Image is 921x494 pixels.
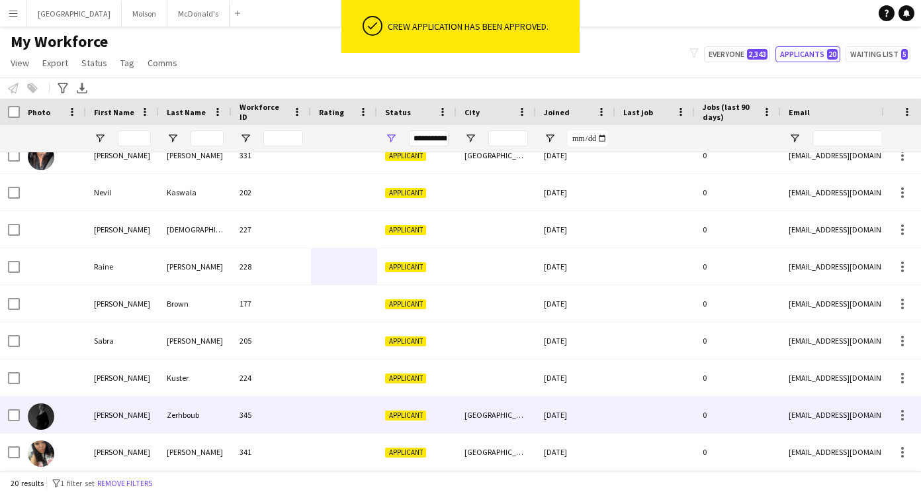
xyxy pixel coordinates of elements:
div: Nevil [86,174,159,211]
div: [DATE] [536,211,615,248]
div: [PERSON_NAME] [86,397,159,433]
input: Last Name Filter Input [191,130,224,146]
span: Applicant [385,188,426,198]
button: Open Filter Menu [94,132,106,144]
button: Waiting list5 [846,46,910,62]
button: Open Filter Menu [385,132,397,144]
span: My Workforce [11,32,108,52]
span: Tag [120,57,134,69]
span: Export [42,57,68,69]
span: Rating [319,107,344,117]
div: [PERSON_NAME] [159,322,232,359]
div: [PERSON_NAME] [159,137,232,173]
button: Open Filter Menu [789,132,801,144]
button: Open Filter Menu [544,132,556,144]
a: View [5,54,34,72]
span: Last job [623,107,653,117]
div: 228 [232,248,311,285]
span: 2,343 [747,49,767,60]
div: 0 [695,137,781,173]
div: 0 [695,397,781,433]
div: Sabra [86,322,159,359]
span: Applicant [385,336,426,346]
div: [PERSON_NAME] [86,211,159,248]
div: Kaswala [159,174,232,211]
div: [DATE] [536,248,615,285]
div: 331 [232,137,311,173]
div: [GEOGRAPHIC_DATA] [457,397,536,433]
div: [GEOGRAPHIC_DATA] [457,137,536,173]
img: Sophia Zerhboub [28,403,54,430]
div: 227 [232,211,311,248]
div: 0 [695,248,781,285]
img: Terri Davis [28,440,54,467]
input: Workforce ID Filter Input [263,130,303,146]
div: [DEMOGRAPHIC_DATA] [159,211,232,248]
div: Brown [159,285,232,322]
button: Remove filters [95,476,155,491]
div: [PERSON_NAME] [159,248,232,285]
button: Applicants20 [775,46,840,62]
div: 0 [695,174,781,211]
button: Open Filter Menu [240,132,251,144]
span: Status [81,57,107,69]
div: [DATE] [536,322,615,359]
span: Applicant [385,411,426,420]
span: Last Name [167,107,206,117]
span: Joined [544,107,570,117]
img: Miriam Beraki [28,144,54,170]
div: [PERSON_NAME] [86,285,159,322]
div: 224 [232,360,311,396]
span: View [11,57,29,69]
div: [GEOGRAPHIC_DATA] [457,434,536,470]
span: Applicant [385,225,426,235]
div: [DATE] [536,137,615,173]
span: Photo [28,107,50,117]
span: Workforce ID [240,102,287,122]
span: Comms [148,57,177,69]
span: Applicant [385,299,426,309]
div: [DATE] [536,360,615,396]
span: First Name [94,107,134,117]
div: [DATE] [536,285,615,322]
span: Status [385,107,411,117]
div: [PERSON_NAME] [86,434,159,470]
a: Tag [115,54,140,72]
button: [GEOGRAPHIC_DATA] [27,1,122,26]
span: Applicant [385,448,426,458]
div: Raine [86,248,159,285]
button: Open Filter Menu [464,132,476,144]
span: City [464,107,480,117]
span: 1 filter set [60,478,95,488]
button: Molson [122,1,167,26]
div: 0 [695,322,781,359]
div: 205 [232,322,311,359]
button: McDonald's [167,1,230,26]
button: Everyone2,343 [704,46,770,62]
div: 202 [232,174,311,211]
div: Kuster [159,360,232,396]
app-action-btn: Advanced filters [55,80,71,96]
div: 0 [695,211,781,248]
input: First Name Filter Input [118,130,151,146]
div: [PERSON_NAME] [159,434,232,470]
input: Joined Filter Input [568,130,607,146]
div: 341 [232,434,311,470]
div: [DATE] [536,174,615,211]
div: 0 [695,434,781,470]
div: [DATE] [536,434,615,470]
div: Crew application has been approved. [388,21,574,32]
span: Email [789,107,810,117]
a: Status [76,54,112,72]
div: [DATE] [536,397,615,433]
app-action-btn: Export XLSX [74,80,90,96]
a: Export [37,54,73,72]
span: Jobs (last 90 days) [703,102,757,122]
span: Applicant [385,151,426,161]
div: [PERSON_NAME] [86,137,159,173]
button: Open Filter Menu [167,132,179,144]
span: 5 [901,49,908,60]
span: Applicant [385,262,426,272]
div: 345 [232,397,311,433]
div: Zerhboub [159,397,232,433]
